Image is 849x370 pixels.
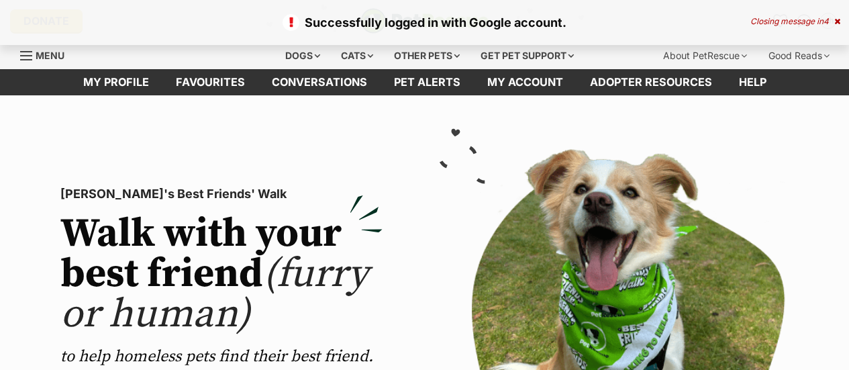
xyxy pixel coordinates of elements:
[577,69,726,95] a: Adopter resources
[20,42,74,66] a: Menu
[654,42,756,69] div: About PetRescue
[385,42,469,69] div: Other pets
[36,50,64,61] span: Menu
[60,346,383,367] p: to help homeless pets find their best friend.
[60,185,383,203] p: [PERSON_NAME]'s Best Friends' Walk
[759,42,839,69] div: Good Reads
[60,249,368,340] span: (furry or human)
[726,69,780,95] a: Help
[162,69,258,95] a: Favourites
[276,42,330,69] div: Dogs
[258,69,381,95] a: conversations
[471,42,583,69] div: Get pet support
[60,214,383,335] h2: Walk with your best friend
[332,42,383,69] div: Cats
[70,69,162,95] a: My profile
[381,69,474,95] a: Pet alerts
[474,69,577,95] a: My account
